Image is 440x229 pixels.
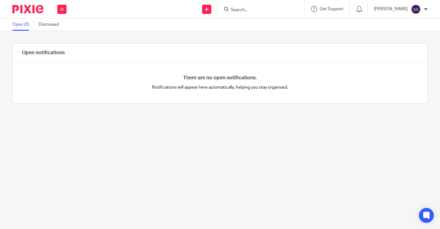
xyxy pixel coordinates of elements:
[12,19,34,31] a: Open (0)
[183,75,257,81] h4: There are no open notifications.
[367,16,411,23] p: Notifications archived.
[411,4,421,14] img: svg%3E
[12,5,43,13] img: Pixie
[22,50,65,56] h1: Open notifications
[39,19,63,31] a: Dismissed
[116,84,324,90] p: Notifications will appear here automatically, helping you stay organised.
